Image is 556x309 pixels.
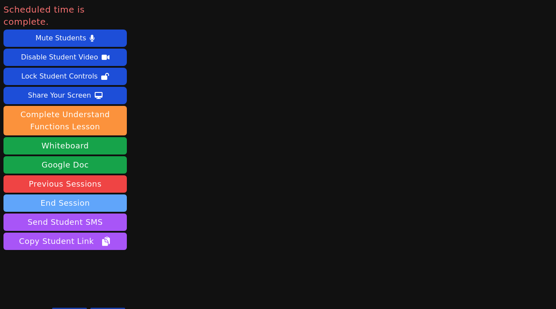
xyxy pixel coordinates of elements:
button: Whiteboard [3,137,127,154]
button: Copy Student Link [3,233,127,250]
a: Previous Sessions [3,175,127,193]
div: Share Your Screen [28,89,91,102]
div: Lock Student Controls [21,69,98,83]
button: Send Student SMS [3,214,127,231]
button: Complete Understand Functions Lesson [3,106,127,135]
button: Disable Student Video [3,49,127,66]
span: Copy Student Link [19,235,111,247]
span: Scheduled time is complete. [3,3,127,28]
a: Google Doc [3,156,127,174]
button: Lock Student Controls [3,68,127,85]
button: Mute Students [3,30,127,47]
button: End Session [3,194,127,212]
div: Mute Students [36,31,86,45]
div: Disable Student Video [21,50,98,64]
button: Share Your Screen [3,87,127,104]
